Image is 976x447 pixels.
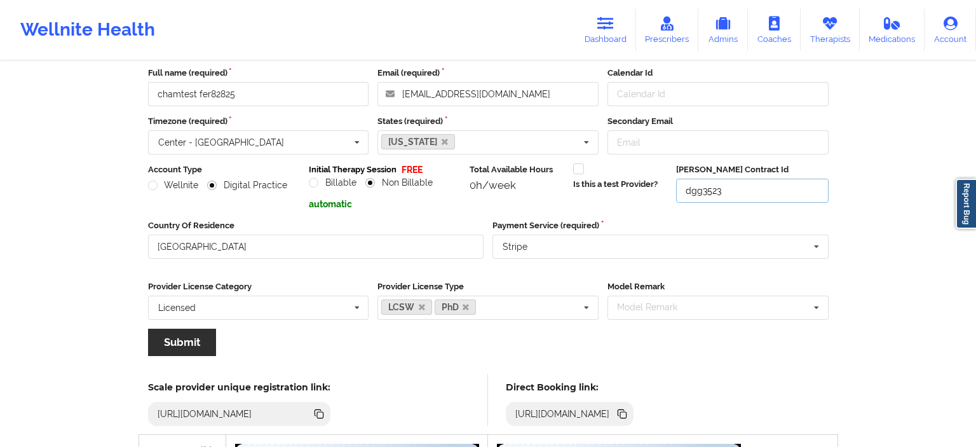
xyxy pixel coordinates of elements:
[207,180,287,191] label: Digital Practice
[503,242,527,251] div: Stripe
[148,280,369,293] label: Provider License Category
[698,9,748,51] a: Admins
[309,198,461,210] p: automatic
[148,329,216,356] button: Submit
[377,280,599,293] label: Provider License Type
[607,82,829,106] input: Calendar Id
[470,179,564,191] div: 0h/week
[956,179,976,229] a: Report Bug
[365,177,433,188] label: Non Billable
[676,179,828,203] input: Deel Contract Id
[607,115,829,128] label: Secondary Email
[381,134,455,149] a: [US_STATE]
[607,280,829,293] label: Model Remark
[636,9,699,51] a: Prescribers
[158,138,284,147] div: Center - [GEOGRAPHIC_DATA]
[506,382,634,393] h5: Direct Booking link:
[152,408,257,420] div: [URL][DOMAIN_NAME]
[148,163,300,176] label: Account Type
[377,67,599,79] label: Email (required)
[925,9,976,51] a: Account
[860,9,925,51] a: Medications
[614,300,696,315] div: Model Remark
[607,130,829,155] input: Email
[801,9,860,51] a: Therapists
[470,163,564,176] label: Total Available Hours
[748,9,801,51] a: Coaches
[148,219,484,232] label: Country Of Residence
[148,180,199,191] label: Wellnite
[607,67,829,79] label: Calendar Id
[435,299,477,315] a: PhD
[510,408,615,420] div: [URL][DOMAIN_NAME]
[158,303,196,312] div: Licensed
[573,178,658,191] label: Is this a test Provider?
[402,163,423,176] p: FREE
[148,67,369,79] label: Full name (required)
[148,82,369,106] input: Full name
[492,219,829,232] label: Payment Service (required)
[676,163,828,176] label: [PERSON_NAME] Contract Id
[309,163,396,176] label: Initial Therapy Session
[148,382,330,393] h5: Scale provider unique registration link:
[381,299,432,315] a: LCSW
[309,177,356,188] label: Billable
[377,115,599,128] label: States (required)
[377,82,599,106] input: Email address
[575,9,636,51] a: Dashboard
[148,115,369,128] label: Timezone (required)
